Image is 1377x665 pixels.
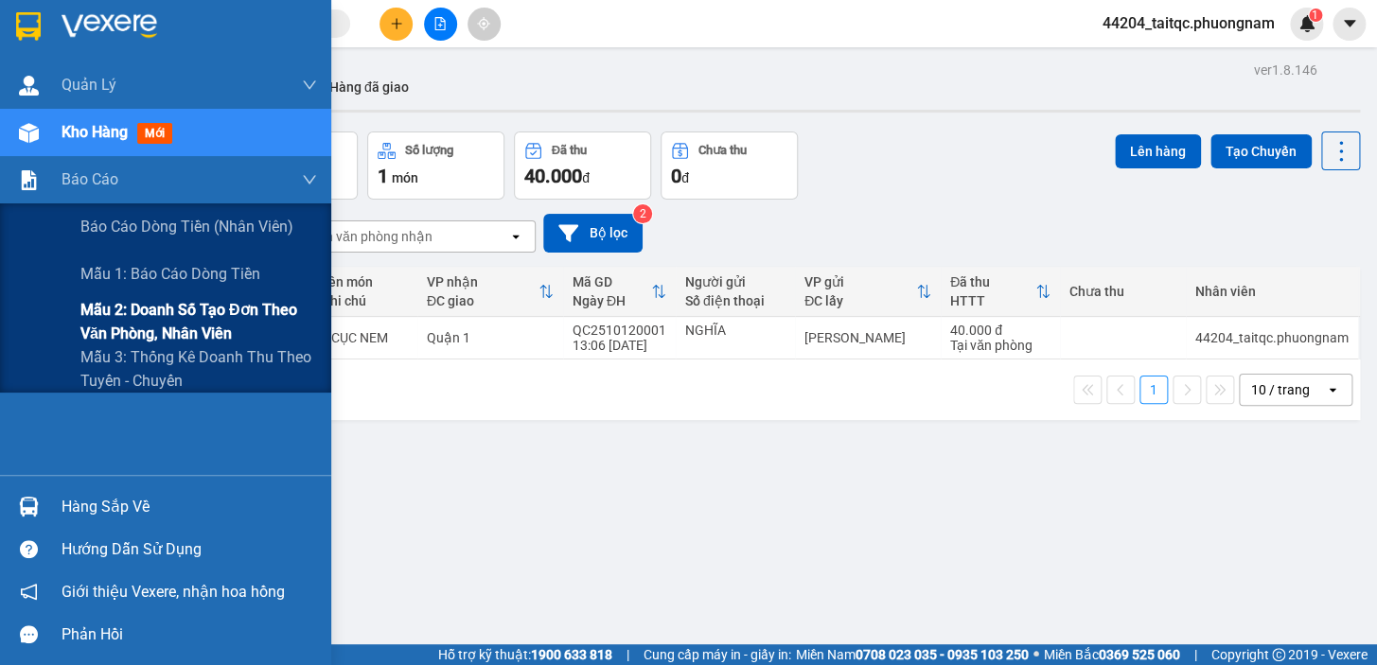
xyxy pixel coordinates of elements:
div: ĐC lấy [804,293,916,308]
span: caret-down [1341,15,1358,32]
span: Kho hàng [62,123,128,141]
div: Hướng dẫn sử dụng [62,535,317,564]
span: aim [477,17,490,30]
div: Tên món [321,274,408,289]
button: Chưa thu0đ [661,131,798,200]
span: | [1194,644,1197,665]
div: HTTT [950,293,1035,308]
button: Lên hàng [1115,134,1201,168]
sup: 1 [1309,9,1322,22]
img: warehouse-icon [19,123,39,143]
button: Tạo Chuyến [1210,134,1312,168]
button: aim [468,8,501,41]
img: solution-icon [19,170,39,190]
div: Mã GD [573,274,651,289]
span: Hỗ trợ kỹ thuật: [438,644,612,665]
div: Nhân viên [1195,284,1349,299]
div: Số lượng [405,144,453,157]
div: Đã thu [950,274,1035,289]
span: món [392,170,418,185]
div: 40.000 đ [950,323,1050,338]
span: Mẫu 3: Thống kê doanh thu theo tuyến - chuyến [80,345,317,393]
span: copyright [1272,648,1285,661]
span: Mẫu 1: Báo cáo dòng tiền [80,262,260,286]
span: Cung cấp máy in - giấy in: [644,644,791,665]
strong: 0708 023 035 - 0935 103 250 [856,647,1029,662]
button: 1 [1139,376,1168,404]
span: 44204_taitqc.phuongnam [1087,11,1290,35]
span: Mẫu 2: Doanh số tạo đơn theo Văn phòng, nhân viên [80,298,317,345]
th: Toggle SortBy [795,267,941,317]
div: Hàng sắp về [62,493,317,521]
div: ver 1.8.146 [1254,60,1317,80]
button: file-add [424,8,457,41]
img: logo-vxr [16,12,41,41]
span: 0 [671,165,681,187]
div: 10 / trang [1251,380,1310,399]
img: icon-new-feature [1298,15,1315,32]
span: Miền Nam [796,644,1029,665]
div: NGHĨA [685,323,786,338]
div: Người gửi [685,274,786,289]
span: message [20,625,38,643]
div: Ngày ĐH [573,293,651,308]
sup: 2 [633,204,652,223]
span: down [302,172,317,187]
span: Báo cáo [62,167,118,191]
svg: open [1325,382,1340,397]
div: ĐC giao [427,293,538,308]
img: warehouse-icon [19,497,39,516]
div: Phản hồi [62,621,317,649]
span: plus [390,17,403,30]
div: 44204_taitqc.phuongnam [1195,330,1349,345]
span: Giới thiệu Vexere, nhận hoa hồng [62,580,285,604]
th: Toggle SortBy [563,267,676,317]
span: đ [582,170,590,185]
div: Chọn văn phòng nhận [302,227,433,246]
button: caret-down [1333,8,1366,41]
span: | [627,644,629,665]
button: Số lượng1món [367,131,504,200]
div: Số điện thoại [685,293,786,308]
span: file-add [433,17,447,30]
span: notification [20,583,38,601]
strong: 0369 525 060 [1099,647,1180,662]
span: mới [137,123,172,144]
div: VP nhận [427,274,538,289]
span: đ [681,170,689,185]
div: QC2510120001 [573,323,666,338]
div: 13:06 [DATE] [573,338,666,353]
th: Toggle SortBy [417,267,563,317]
th: Toggle SortBy [941,267,1060,317]
div: 1 CỤC NEM [321,330,408,345]
span: 1 [1312,9,1318,22]
span: 40.000 [524,165,582,187]
span: Miền Bắc [1044,644,1180,665]
div: [PERSON_NAME] [804,330,931,345]
span: Quản Lý [62,73,116,96]
div: Tại văn phòng [950,338,1050,353]
span: ⚪️ [1033,651,1039,658]
button: Bộ lọc [543,214,643,253]
div: VP gửi [804,274,916,289]
span: 1 [378,165,388,187]
div: Ghi chú [321,293,408,308]
span: Báo cáo dòng tiền (nhân viên) [80,215,293,238]
strong: 1900 633 818 [531,647,612,662]
button: plus [380,8,413,41]
div: Chưa thu [698,144,747,157]
span: question-circle [20,540,38,558]
img: warehouse-icon [19,76,39,96]
button: Đã thu40.000đ [514,131,651,200]
span: down [302,78,317,93]
div: Đã thu [552,144,587,157]
svg: open [508,229,523,244]
div: Quận 1 [427,330,554,345]
button: Hàng đã giao [314,64,424,110]
div: Chưa thu [1069,284,1176,299]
